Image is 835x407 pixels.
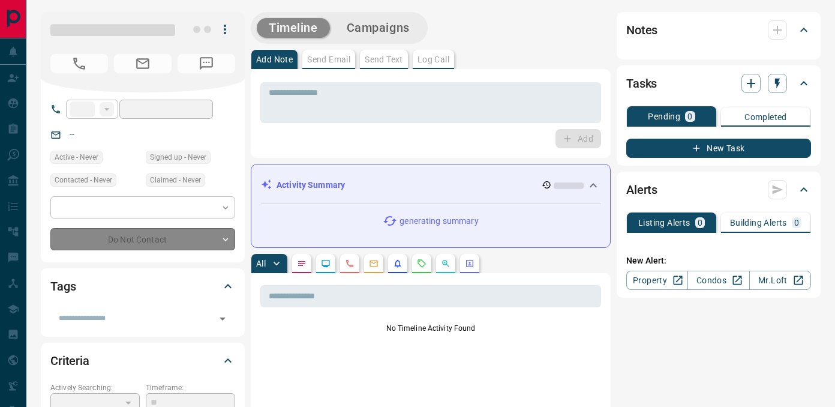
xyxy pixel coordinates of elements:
p: Building Alerts [730,219,787,227]
svg: Notes [297,259,307,268]
span: Active - Never [55,151,98,163]
p: All [256,259,266,268]
p: Completed [744,113,787,121]
a: Condos [687,271,749,290]
button: Campaigns [335,18,422,38]
p: Activity Summary [277,179,345,191]
p: Pending [648,112,680,121]
div: Notes [626,16,811,44]
div: Criteria [50,346,235,375]
p: No Timeline Activity Found [260,323,601,334]
div: Activity Summary [261,174,600,196]
svg: Agent Actions [465,259,474,268]
button: Timeline [257,18,330,38]
p: 0 [698,219,702,227]
div: Tags [50,272,235,301]
div: Tasks [626,69,811,98]
p: 0 [687,112,692,121]
h2: Tasks [626,74,657,93]
span: Signed up - Never [150,151,206,163]
button: Open [214,310,231,327]
p: Add Note [256,55,293,64]
p: generating summary [400,215,478,228]
svg: Listing Alerts [393,259,403,268]
a: Mr.Loft [749,271,811,290]
h2: Alerts [626,180,657,199]
svg: Requests [417,259,426,268]
a: Property [626,271,688,290]
span: No Number [50,54,108,73]
svg: Emails [369,259,379,268]
span: Claimed - Never [150,174,201,186]
svg: Calls [345,259,355,268]
span: Contacted - Never [55,174,112,186]
svg: Lead Browsing Activity [321,259,331,268]
a: -- [70,130,74,139]
button: New Task [626,139,811,158]
svg: Opportunities [441,259,450,268]
div: Alerts [626,175,811,204]
p: Actively Searching: [50,382,140,393]
p: Timeframe: [146,382,235,393]
h2: Criteria [50,351,89,370]
h2: Tags [50,277,76,296]
h2: Notes [626,20,657,40]
p: 0 [794,219,799,227]
span: No Email [114,54,172,73]
div: Do Not Contact [50,228,235,250]
p: New Alert: [626,255,811,267]
span: No Number [178,54,235,73]
p: Listing Alerts [638,219,690,227]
